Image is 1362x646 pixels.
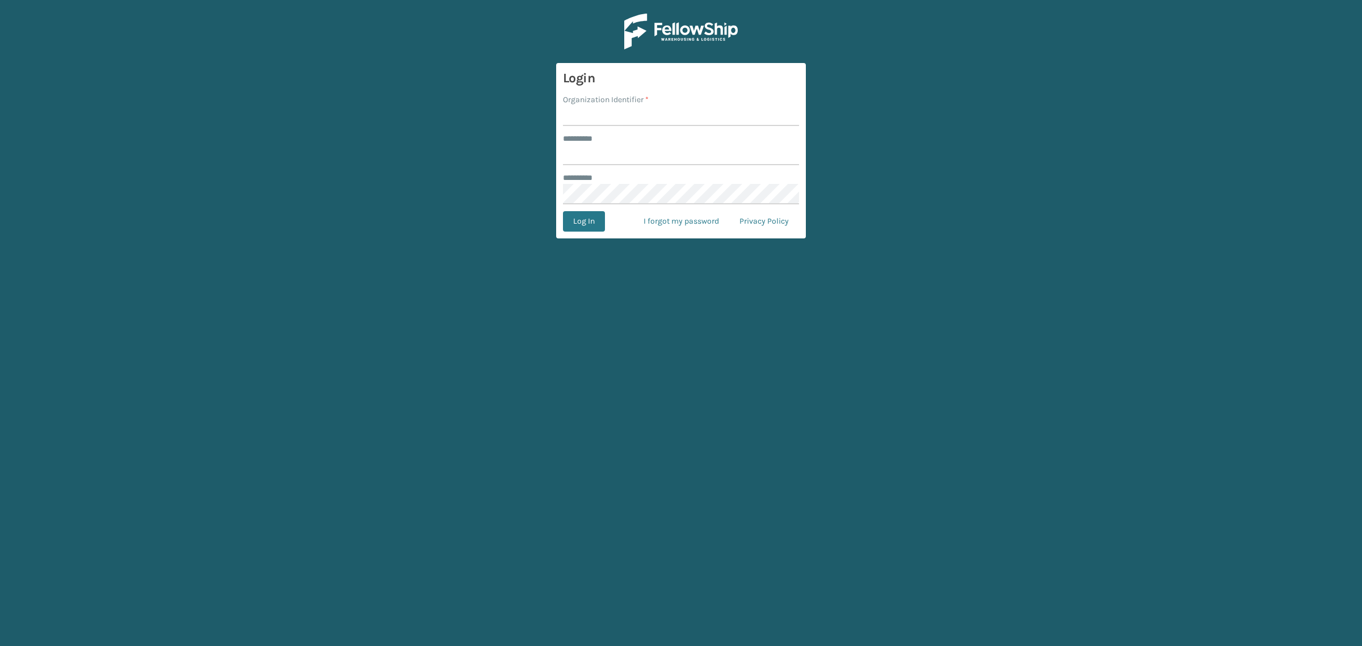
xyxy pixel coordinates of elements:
[624,14,738,49] img: Logo
[633,211,729,232] a: I forgot my password
[563,211,605,232] button: Log In
[563,94,649,106] label: Organization Identifier
[729,211,799,232] a: Privacy Policy
[563,70,799,87] h3: Login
